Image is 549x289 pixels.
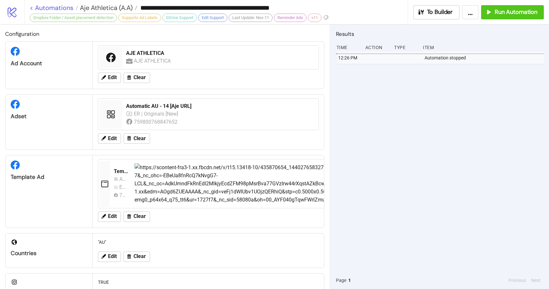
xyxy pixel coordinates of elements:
[308,14,321,22] div: v11
[119,175,126,183] div: Automatic AU 7
[134,136,146,141] span: Clear
[134,57,172,65] div: AJE ATHLETICA
[422,41,544,54] div: Item
[134,253,146,259] span: Clear
[124,252,150,262] button: Clear
[108,253,117,259] span: Edit
[336,30,544,38] h2: Results
[108,75,117,80] span: Edit
[30,5,78,11] a: < Automations
[162,14,197,22] div: GDrive Support
[393,41,418,54] div: Type
[124,212,150,222] button: Clear
[529,277,543,284] button: Next
[336,41,360,54] div: Time
[11,173,87,181] div: Template Ad
[413,5,460,19] button: To Builder
[108,136,117,141] span: Edit
[119,191,126,199] div: 759800768847652
[229,14,273,22] div: Last Update: Nov-11
[11,60,87,67] div: Ad Account
[135,163,473,204] img: https://scontent-fra3-1.xx.fbcdn.net/v/t15.13418-10/435870654_1440276583275395_612712012732752369...
[134,110,179,118] div: ER | Originals [New]
[114,168,129,175] div: Template Kitchn2
[98,212,121,222] button: Edit
[11,250,87,257] div: Countries
[274,14,307,22] div: Reminder Ads
[108,213,117,219] span: Edit
[462,5,479,19] button: ...
[124,73,150,83] button: Clear
[118,14,161,22] div: Supports Ad Labels
[338,52,362,64] div: 12:26 PM
[336,277,346,284] span: Page
[495,8,537,16] span: Run Automation
[78,5,137,11] a: Aje Athletica (A.A)
[124,133,150,144] button: Clear
[95,276,321,288] div: TRUE
[134,213,146,219] span: Clear
[98,73,121,83] button: Edit
[126,50,315,57] div: AJE ATHLETICA
[198,14,227,22] div: Edit Support
[424,52,545,64] div: Automation stopped
[11,113,87,120] div: Adset
[95,236,321,248] div: "AU"
[98,133,121,144] button: Edit
[78,4,133,12] span: Aje Athletica (A.A)
[427,8,453,16] span: To Builder
[30,14,117,22] div: Dropbox Folder / Asset placement detection
[98,252,121,262] button: Edit
[134,118,179,126] div: 759800768847652
[5,30,324,38] h2: Configuration
[365,41,389,54] div: Action
[481,5,544,19] button: Run Automation
[507,277,528,284] button: Previous
[134,75,146,80] span: Clear
[126,103,315,110] div: Automatic AU - 14 [Aje URL]
[346,277,353,284] button: 1
[119,183,126,191] div: ER | Originals [New]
